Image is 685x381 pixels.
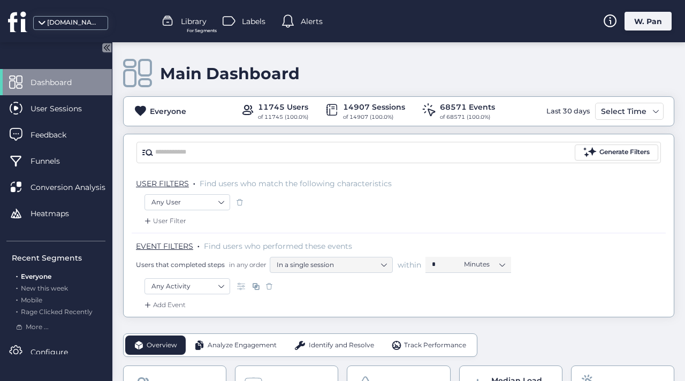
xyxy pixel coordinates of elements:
span: . [193,177,195,187]
span: Labels [242,16,265,27]
nz-select-item: In a single session [277,257,386,273]
div: Recent Segments [12,252,105,264]
div: [DOMAIN_NAME] [47,18,101,28]
div: of 68571 (100.0%) [440,113,495,121]
span: . [16,294,18,304]
span: Rage Clicked Recently [21,308,93,316]
span: Identify and Resolve [309,340,374,350]
div: Last 30 days [544,103,592,120]
span: More ... [26,322,49,332]
div: Everyone [150,105,186,117]
span: Overview [147,340,177,350]
span: within [398,260,421,270]
span: Configure [31,346,84,358]
span: Heatmaps [31,208,85,219]
span: User Sessions [31,103,98,115]
span: Mobile [21,296,42,304]
div: Generate Filters [599,147,650,157]
span: Everyone [21,272,51,280]
span: Library [181,16,207,27]
span: . [197,239,200,250]
span: in any order [227,260,267,269]
span: USER FILTERS [136,179,189,188]
button: Generate Filters [575,144,658,161]
span: Users that completed steps [136,260,225,269]
div: 11745 Users [258,101,308,113]
div: User Filter [142,216,186,226]
span: Alerts [301,16,323,27]
span: . [16,270,18,280]
nz-select-item: Any Activity [151,278,223,294]
div: of 14907 (100.0%) [343,113,405,121]
div: Main Dashboard [160,64,300,83]
div: 68571 Events [440,101,495,113]
span: Find users who match the following characteristics [200,179,392,188]
span: Analyze Engagement [208,340,277,350]
nz-select-item: Any User [151,194,223,210]
div: of 11745 (100.0%) [258,113,308,121]
div: W. Pan [625,12,672,31]
span: For Segments [187,27,217,34]
span: Feedback [31,129,82,141]
span: Dashboard [31,77,88,88]
div: Add Event [142,300,186,310]
nz-select-item: Minutes [464,256,505,272]
span: Track Performance [404,340,466,350]
span: . [16,282,18,292]
span: Find users who performed these events [204,241,352,251]
span: Conversion Analysis [31,181,121,193]
div: Select Time [598,105,649,118]
span: New this week [21,284,68,292]
span: . [16,306,18,316]
div: 14907 Sessions [343,101,405,113]
span: Funnels [31,155,76,167]
span: EVENT FILTERS [136,241,193,251]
